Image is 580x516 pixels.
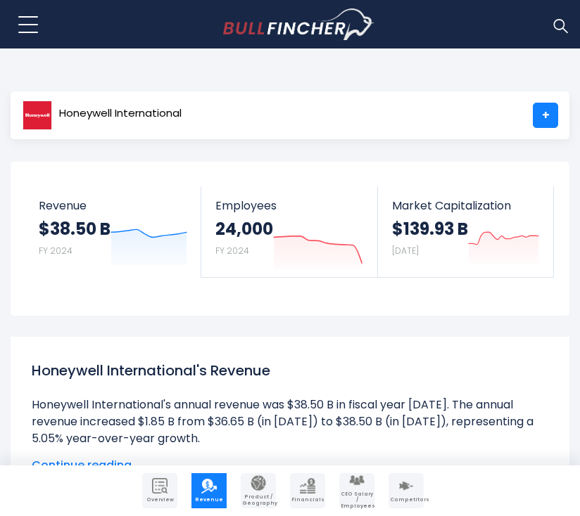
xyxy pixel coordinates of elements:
span: Financials [291,497,324,503]
strong: $139.93 B [392,218,468,240]
a: Company Overview [142,473,177,508]
small: [DATE] [392,245,419,257]
span: Continue reading... [32,457,548,474]
span: Market Capitalization [392,199,539,212]
a: Company Employees [339,473,374,508]
small: FY 2024 [39,245,72,257]
span: Employees [215,199,362,212]
span: CEO Salary / Employees [341,491,373,509]
span: Overview [144,497,176,503]
a: Company Financials [290,473,325,508]
img: bullfincher logo [223,8,374,41]
span: Product / Geography [242,494,275,506]
a: Revenue $38.50 B FY 2024 [25,186,201,277]
a: Company Competitors [389,473,424,508]
li: Honeywell International's annual revenue was $38.50 B in fiscal year [DATE]. The annual revenue i... [32,396,548,447]
small: FY 2024 [215,245,249,257]
a: Company Product/Geography [241,473,276,508]
span: Honeywell International [59,108,182,120]
a: Go to homepage [223,8,374,41]
h1: Honeywell International's Revenue [32,360,548,381]
a: Market Capitalization $139.93 B [DATE] [378,186,553,277]
a: Company Revenue [191,473,227,508]
a: Honeywell International [22,103,182,128]
span: Revenue [193,497,225,503]
a: + [533,103,558,128]
strong: $38.50 B [39,218,111,240]
span: Revenue [39,199,187,212]
strong: 24,000 [215,218,273,240]
a: Employees 24,000 FY 2024 [201,186,377,277]
img: HON logo [23,101,52,130]
span: Competitors [390,497,422,503]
